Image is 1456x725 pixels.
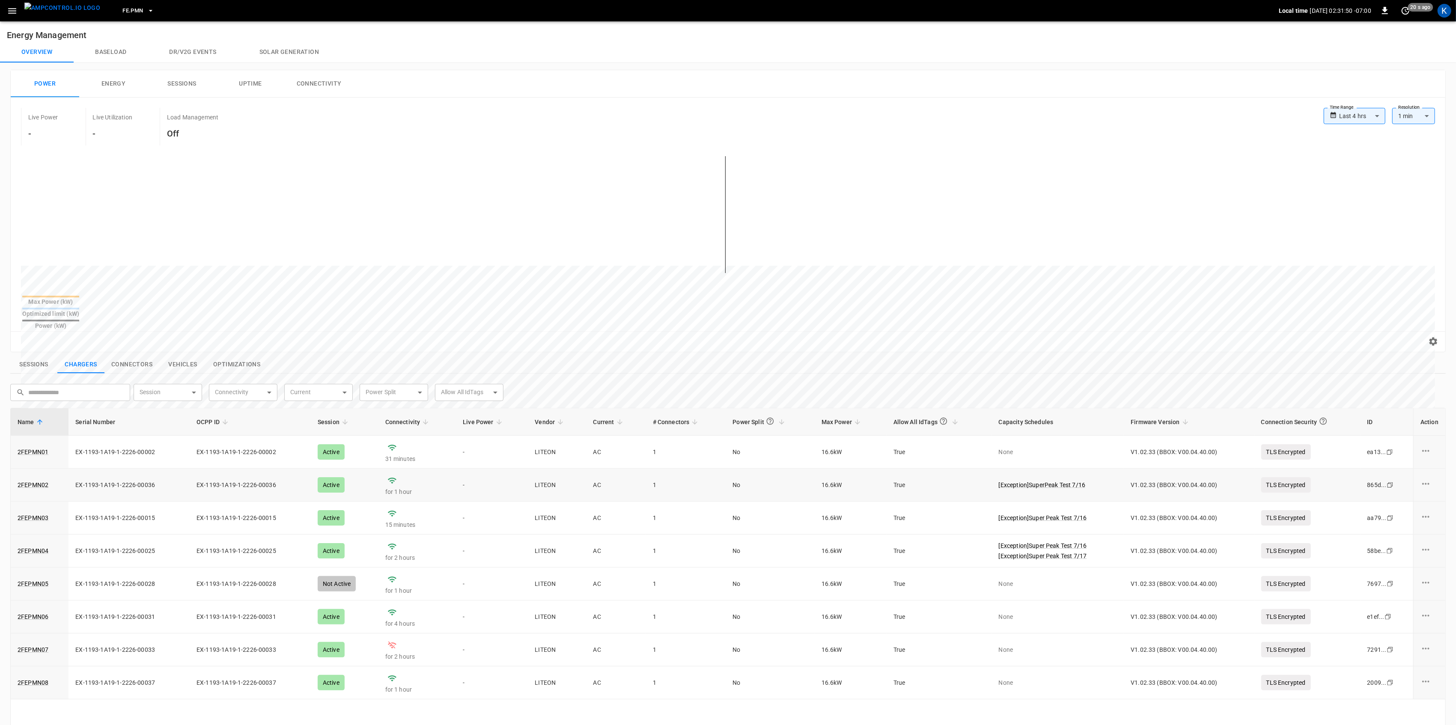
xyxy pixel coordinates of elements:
[167,127,218,140] h6: Off
[815,633,887,666] td: 16.6 kW
[18,645,48,654] a: 2FEPMN07
[999,579,1117,588] p: None
[528,633,586,666] td: LITEON
[726,666,814,699] td: No
[68,408,190,436] th: Serial Number
[385,652,450,661] p: for 2 hours
[456,633,528,666] td: -
[93,113,132,122] p: Live Utilization
[587,568,646,600] td: AC
[646,666,726,699] td: 1
[190,600,311,633] td: EX-1193-1A19-1-2226-00031
[528,666,586,699] td: LITEON
[1261,642,1311,657] p: TLS Encrypted
[285,70,353,98] button: Connectivity
[68,666,190,699] td: EX-1193-1A19-1-2226-00037
[463,417,505,427] span: Live Power
[1399,4,1412,18] button: set refresh interval
[318,675,345,690] div: Active
[148,42,238,62] button: Dr/V2G events
[999,541,1117,560] a: [Exception]Super Peak Test 7/16[Exception]Super Peak Test 7/17
[57,356,104,374] button: show latest charge points
[18,514,48,522] a: 2FEPMN03
[1279,6,1308,15] p: Local time
[28,113,58,122] p: Live Power
[148,70,216,98] button: Sessions
[887,633,992,666] td: True
[1124,666,1254,699] td: V1.02.33 (BBOX: V00.04.40.00)
[1367,579,1387,588] div: 7697 ...
[887,568,992,600] td: True
[1386,546,1394,556] div: copy
[318,609,345,624] div: Active
[28,127,58,140] h6: -
[18,579,48,588] a: 2FEPMN05
[887,666,992,699] td: True
[1367,645,1387,654] div: 7291 ...
[119,3,158,19] button: FE.PMN
[190,535,311,568] td: EX-1193-1A19-1-2226-00025
[10,356,57,374] button: show latest sessions
[587,535,646,568] td: AC
[68,535,190,568] td: EX-1193-1A19-1-2226-00025
[1261,543,1311,559] p: TLS Encrypted
[528,535,586,568] td: LITEON
[1367,547,1386,555] div: 58be ...
[535,417,566,427] span: Vendor
[1310,6,1371,15] p: [DATE] 02:31:50 -07:00
[1261,675,1311,690] p: TLS Encrypted
[318,417,351,427] span: Session
[11,70,79,98] button: Power
[1413,408,1445,436] th: Action
[1261,609,1311,624] p: TLS Encrypted
[999,552,1117,560] p: [ Exception ] Super Peak Test 7/17
[385,553,450,562] p: for 2 hours
[1398,104,1420,111] label: Resolution
[93,127,132,140] h6: -
[159,356,206,374] button: show latest vehicles
[646,600,726,633] td: 1
[1361,408,1414,436] th: ID
[1124,568,1254,600] td: V1.02.33 (BBOX: V00.04.40.00)
[18,481,48,489] a: 2FEPMN02
[999,678,1117,687] p: None
[1330,104,1354,111] label: Time Range
[815,535,887,568] td: 16.6 kW
[726,600,814,633] td: No
[1420,478,1438,491] div: charge point options
[1384,612,1393,621] div: copy
[18,612,48,621] a: 2FEPMN06
[79,70,148,98] button: Energy
[1386,678,1395,687] div: copy
[887,535,992,568] td: True
[999,645,1117,654] p: None
[528,600,586,633] td: LITEON
[726,568,814,600] td: No
[68,568,190,600] td: EX-1193-1A19-1-2226-00028
[167,113,218,122] p: Load Management
[1339,108,1385,124] div: Last 4 hrs
[104,356,159,374] button: show latest connectors
[822,417,863,427] span: Max Power
[1124,535,1254,568] td: V1.02.33 (BBOX: V00.04.40.00)
[528,568,586,600] td: LITEON
[1420,577,1438,590] div: charge point options
[815,568,887,600] td: 16.6 kW
[653,417,701,427] span: # Connectors
[726,535,814,568] td: No
[216,70,285,98] button: Uptime
[68,600,190,633] td: EX-1193-1A19-1-2226-00031
[385,619,450,628] p: for 4 hours
[456,666,528,699] td: -
[197,417,231,427] span: OCPP ID
[726,633,814,666] td: No
[68,633,190,666] td: EX-1193-1A19-1-2226-00033
[1124,600,1254,633] td: V1.02.33 (BBOX: V00.04.40.00)
[887,600,992,633] td: True
[456,535,528,568] td: -
[646,535,726,568] td: 1
[190,633,311,666] td: EX-1193-1A19-1-2226-00033
[1386,645,1395,654] div: copy
[1408,3,1433,12] span: 20 s ago
[646,568,726,600] td: 1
